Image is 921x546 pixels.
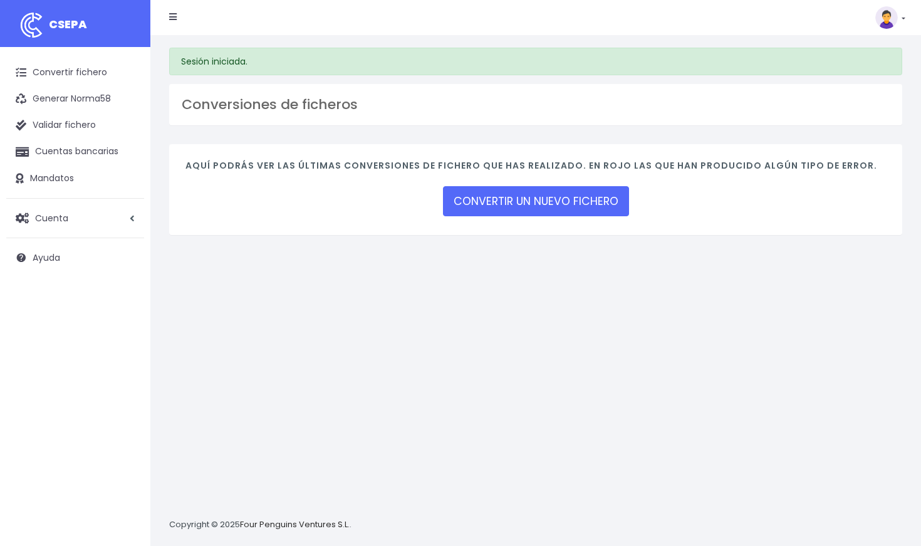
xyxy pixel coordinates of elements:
[240,518,350,530] a: Four Penguins Ventures S.L.
[169,518,351,532] p: Copyright © 2025 .
[6,244,144,271] a: Ayuda
[35,211,68,224] span: Cuenta
[33,251,60,264] span: Ayuda
[6,86,144,112] a: Generar Norma58
[49,16,87,32] span: CSEPA
[443,186,629,216] a: CONVERTIR UN NUEVO FICHERO
[182,97,890,113] h3: Conversiones de ficheros
[875,6,898,29] img: profile
[16,9,47,41] img: logo
[169,48,902,75] div: Sesión iniciada.
[6,165,144,192] a: Mandatos
[6,205,144,231] a: Cuenta
[6,112,144,139] a: Validar fichero
[6,139,144,165] a: Cuentas bancarias
[185,160,886,177] h4: Aquí podrás ver las últimas conversiones de fichero que has realizado. En rojo las que han produc...
[6,60,144,86] a: Convertir fichero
